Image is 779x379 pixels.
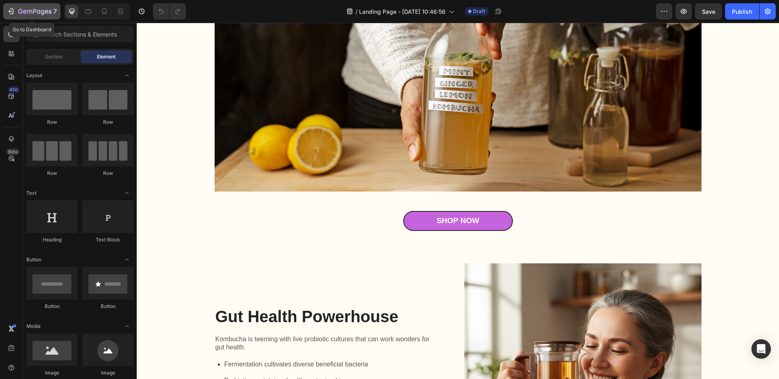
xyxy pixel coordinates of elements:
iframe: Design area [137,23,779,379]
span: Media [26,323,41,330]
input: Search Sections & Elements [26,26,133,42]
span: Toggle open [121,253,133,266]
div: Image [26,369,77,377]
span: Section [45,53,62,60]
div: 450 [8,86,19,93]
div: Row [26,170,77,177]
div: Heading [26,236,77,243]
span: Element [97,53,116,60]
div: Publish [732,7,752,16]
p: 7 [53,6,57,16]
span: Toggle open [121,69,133,82]
span: Toggle open [121,320,133,333]
p: Kombucha is teeming with live probiotic cultures that can work wonders for gut health. [79,312,301,329]
div: Row [82,170,133,177]
button: 7 [3,3,60,19]
button: Save [695,3,722,19]
div: Shop Now [300,193,342,203]
button: Publish [725,3,759,19]
div: Button [82,303,133,310]
div: Undo/Redo [153,3,186,19]
div: Open Intercom Messenger [751,339,771,359]
span: Landing Page - [DATE] 10:46:56 [359,7,445,16]
div: Button [26,303,77,310]
p: Fermentation cultivates diverse beneficial bacteria [88,337,241,347]
span: Button [26,256,41,263]
a: Shop Now [267,188,376,208]
h2: Gut Health Powerhouse [78,282,302,305]
span: Save [702,8,715,15]
span: Layout [26,72,42,79]
div: Beta [6,149,19,155]
span: Draft [473,8,485,15]
span: / [355,7,357,16]
p: Probiotics maintain a healthy gut microbiome [88,353,241,363]
div: Row [26,118,77,126]
div: Text Block [82,236,133,243]
span: Text [26,189,37,197]
span: Toggle open [121,187,133,200]
div: Image [82,369,133,377]
div: Row [82,118,133,126]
